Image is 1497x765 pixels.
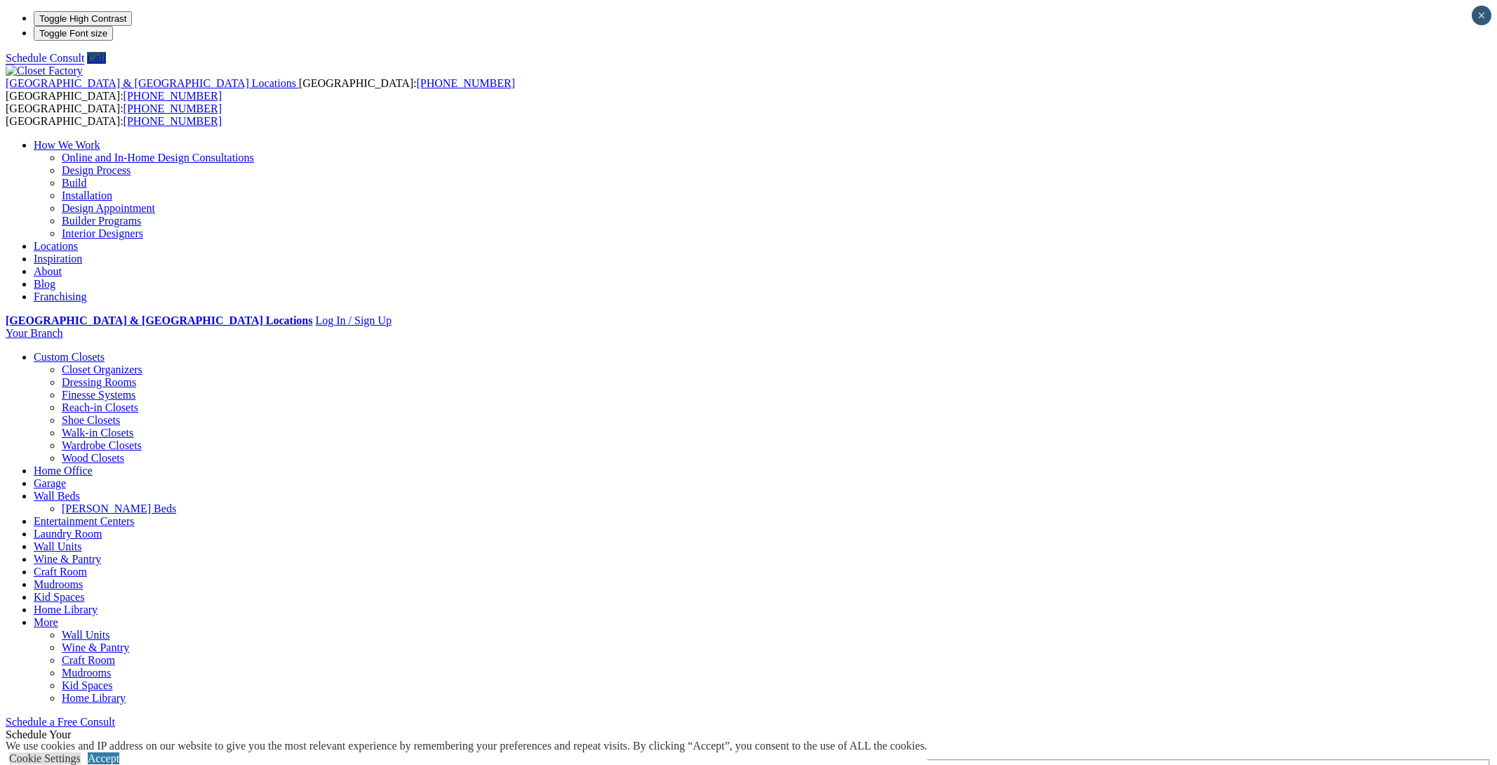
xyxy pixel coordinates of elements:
[1472,6,1491,25] button: Close
[34,553,101,565] a: Wine & Pantry
[9,752,81,764] a: Cookie Settings
[34,566,87,578] a: Craft Room
[34,278,55,290] a: Blog
[62,364,142,375] a: Closet Organizers
[34,291,87,302] a: Franchising
[62,177,87,189] a: Build
[34,139,100,151] a: How We Work
[34,578,83,590] a: Mudrooms
[62,654,115,666] a: Craft Room
[6,314,312,326] a: [GEOGRAPHIC_DATA] & [GEOGRAPHIC_DATA] Locations
[34,26,113,41] button: Toggle Font size
[34,253,82,265] a: Inspiration
[62,202,155,214] a: Design Appointment
[62,641,129,653] a: Wine & Pantry
[124,102,222,114] a: [PHONE_NUMBER]
[6,77,515,102] span: [GEOGRAPHIC_DATA]: [GEOGRAPHIC_DATA]:
[62,629,109,641] a: Wall Units
[34,11,132,26] button: Toggle High Contrast
[62,389,135,401] a: Finesse Systems
[34,515,135,527] a: Entertainment Centers
[34,604,98,616] a: Home Library
[62,427,133,439] a: Walk-in Closets
[34,616,58,628] a: More menu text will display only on big screen
[87,52,106,64] a: Call
[124,115,222,127] a: [PHONE_NUMBER]
[6,77,299,89] a: [GEOGRAPHIC_DATA] & [GEOGRAPHIC_DATA] Locations
[6,65,83,77] img: Closet Factory
[62,692,126,704] a: Home Library
[6,740,927,752] div: We use cookies and IP address on our website to give you the most relevant experience by remember...
[62,215,141,227] a: Builder Programs
[6,729,122,753] span: Schedule Your
[39,28,107,39] span: Toggle Font size
[62,376,136,388] a: Dressing Rooms
[6,77,296,89] span: [GEOGRAPHIC_DATA] & [GEOGRAPHIC_DATA] Locations
[416,77,514,89] a: [PHONE_NUMBER]
[62,679,112,691] a: Kid Spaces
[34,465,93,477] a: Home Office
[6,52,84,64] a: Schedule Consult
[62,503,176,514] a: [PERSON_NAME] Beds
[34,540,81,552] a: Wall Units
[315,314,391,326] a: Log In / Sign Up
[62,452,124,464] a: Wood Closets
[34,240,78,252] a: Locations
[34,477,66,489] a: Garage
[39,13,126,24] span: Toggle High Contrast
[62,189,112,201] a: Installation
[34,528,102,540] a: Laundry Room
[62,152,254,164] a: Online and In-Home Design Consultations
[62,164,131,176] a: Design Process
[124,90,222,102] a: [PHONE_NUMBER]
[62,414,120,426] a: Shoe Closets
[88,752,119,764] a: Accept
[6,102,222,127] span: [GEOGRAPHIC_DATA]: [GEOGRAPHIC_DATA]:
[6,716,115,728] a: Schedule a Free Consult (opens a dropdown menu)
[34,265,62,277] a: About
[6,327,62,339] a: Your Branch
[62,401,138,413] a: Reach-in Closets
[34,490,80,502] a: Wall Beds
[62,439,142,451] a: Wardrobe Closets
[34,351,105,363] a: Custom Closets
[34,591,84,603] a: Kid Spaces
[62,667,111,679] a: Mudrooms
[62,227,143,239] a: Interior Designers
